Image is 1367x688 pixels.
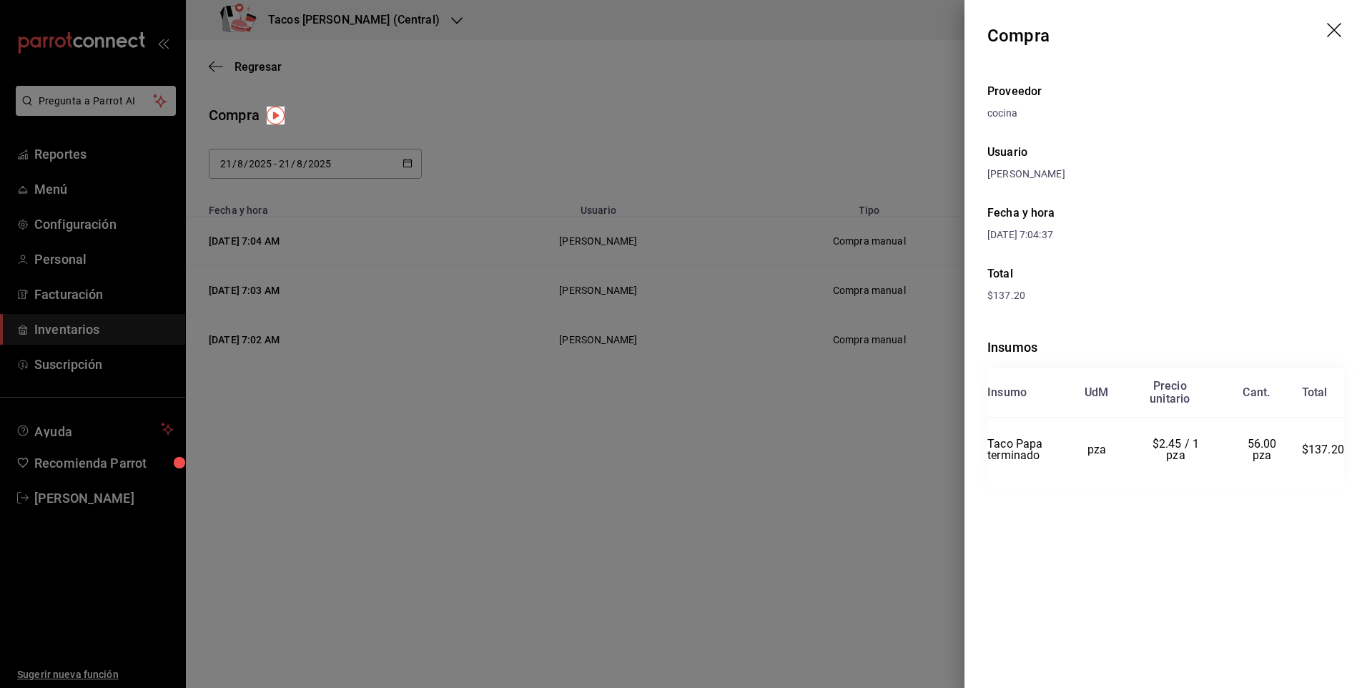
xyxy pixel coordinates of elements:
span: 56.00 pza [1248,437,1280,462]
div: Precio unitario [1150,380,1190,406]
div: cocina [987,106,1344,121]
button: drag [1327,23,1344,40]
div: [DATE] 7:04:37 [987,227,1166,242]
span: $137.20 [987,290,1025,301]
div: Usuario [987,144,1344,161]
div: Fecha y hora [987,205,1166,222]
img: Tooltip marker [267,107,285,124]
div: Total [987,265,1344,282]
div: [PERSON_NAME] [987,167,1344,182]
td: pza [1064,418,1129,482]
div: Insumo [987,386,1027,399]
div: Total [1302,386,1328,399]
div: Cant. [1243,386,1270,399]
div: Insumos [987,338,1344,357]
span: $137.20 [1302,443,1344,456]
span: $2.45 / 1 pza [1153,437,1203,462]
div: Proveedor [987,83,1344,100]
div: UdM [1085,386,1109,399]
td: Taco Papa terminado [987,418,1064,482]
div: Compra [987,23,1050,49]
